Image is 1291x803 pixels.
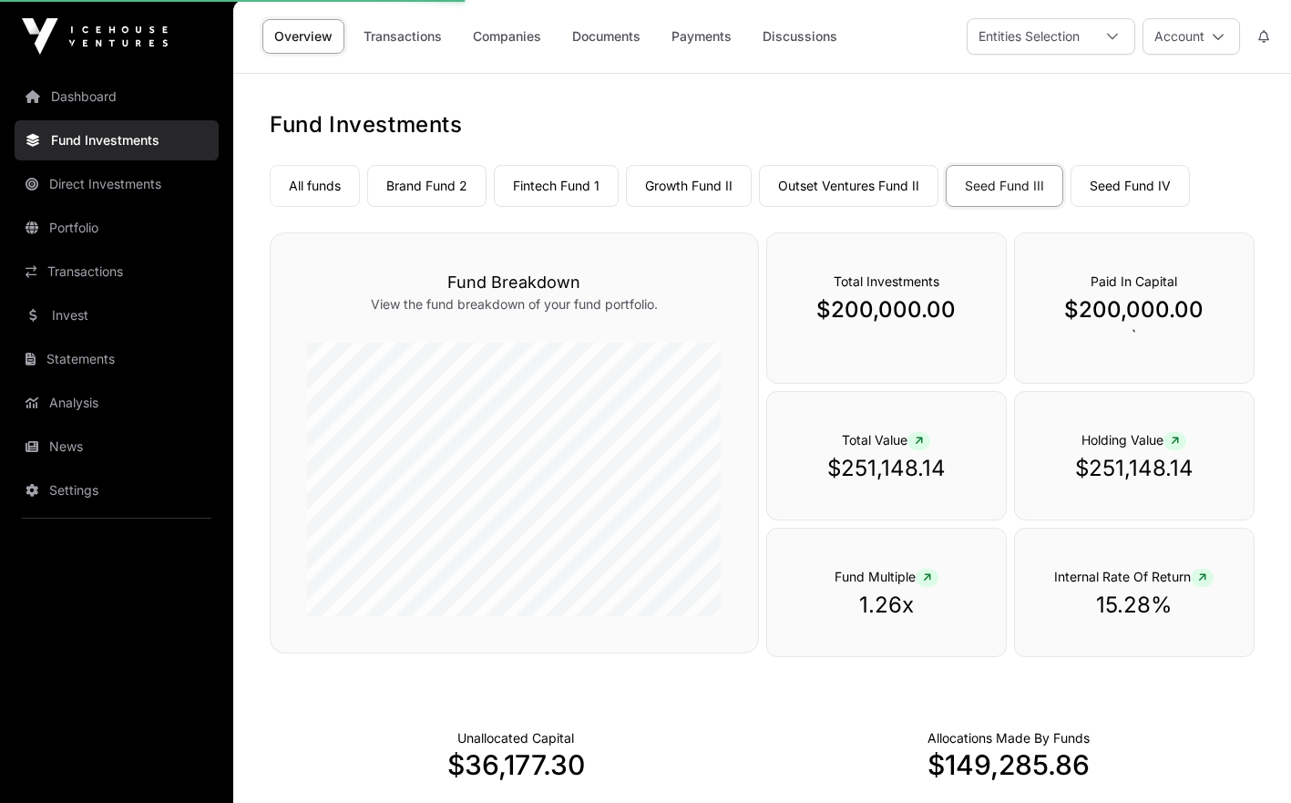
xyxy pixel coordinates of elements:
[307,295,722,314] p: View the fund breakdown of your fund portfolio.
[15,252,219,292] a: Transactions
[15,339,219,379] a: Statements
[968,19,1091,54] div: Entities Selection
[15,164,219,204] a: Direct Investments
[626,165,752,207] a: Growth Fund II
[15,383,219,423] a: Analysis
[15,470,219,510] a: Settings
[1091,273,1177,289] span: Paid In Capital
[270,110,1255,139] h1: Fund Investments
[461,19,553,54] a: Companies
[835,569,938,584] span: Fund Multiple
[1081,432,1186,448] span: Holding Value
[834,273,939,289] span: Total Investments
[759,165,938,207] a: Outset Ventures Fund II
[494,165,619,207] a: Fintech Fund 1
[927,729,1090,747] p: Capital Deployed Into Companies
[1200,715,1291,803] iframe: Chat Widget
[15,208,219,248] a: Portfolio
[560,19,652,54] a: Documents
[1051,295,1217,324] p: $200,000.00
[1014,232,1255,384] div: `
[804,295,969,324] p: $200,000.00
[1051,591,1217,620] p: 15.28%
[842,432,930,448] span: Total Value
[15,295,219,335] a: Invest
[367,165,487,207] a: Brand Fund 2
[804,591,969,620] p: 1.26x
[1071,165,1190,207] a: Seed Fund IV
[15,427,219,467] a: News
[660,19,743,54] a: Payments
[15,120,219,160] a: Fund Investments
[15,77,219,117] a: Dashboard
[22,18,168,55] img: Icehouse Ventures Logo
[262,19,344,54] a: Overview
[1051,454,1217,483] p: $251,148.14
[1142,18,1240,55] button: Account
[946,165,1063,207] a: Seed Fund III
[751,19,849,54] a: Discussions
[1054,569,1214,584] span: Internal Rate Of Return
[763,748,1255,781] p: $149,285.86
[352,19,454,54] a: Transactions
[804,454,969,483] p: $251,148.14
[307,270,722,295] h3: Fund Breakdown
[457,729,574,747] p: Cash not yet allocated
[270,748,763,781] p: $36,177.30
[270,165,360,207] a: All funds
